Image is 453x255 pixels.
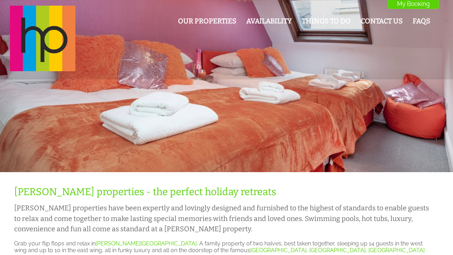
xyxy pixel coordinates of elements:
[246,17,292,25] a: Availability
[14,203,430,234] h2: [PERSON_NAME] properties have been expertly and lovingly designed and furnished to the highest of...
[14,186,430,198] h1: [PERSON_NAME] properties - the perfect holiday retreats
[96,240,197,247] a: [PERSON_NAME][GEOGRAPHIC_DATA]
[361,17,403,25] a: Contact Us
[14,240,430,254] p: Grab your flip flops and relax in . A family property of two halves, best taken together, sleepin...
[250,247,425,254] a: [GEOGRAPHIC_DATA], [GEOGRAPHIC_DATA], [GEOGRAPHIC_DATA]
[413,17,430,25] a: FAQs
[10,6,75,71] img: Halula Properties
[178,17,236,25] a: Our Properties
[302,17,351,25] a: Things To Do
